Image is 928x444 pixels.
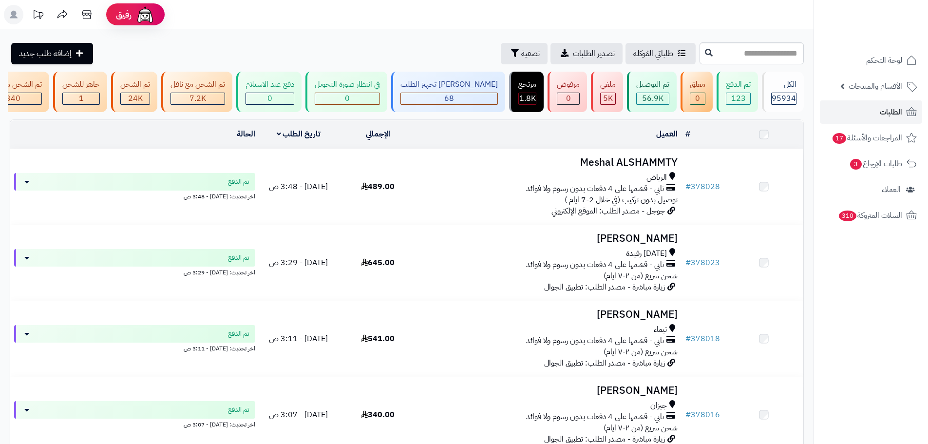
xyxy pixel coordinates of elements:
span: زيارة مباشرة - مصدر الطلب: تطبيق الجوال [544,357,665,369]
a: دفع عند الاستلام 0 [234,72,303,112]
span: تابي - قسّمها على 4 دفعات بدون رسوم ولا فوائد [526,411,664,423]
div: تم الدفع [726,79,751,90]
a: الطلبات [820,100,922,124]
span: 310 [838,210,857,222]
div: مرتجع [518,79,536,90]
span: لوحة التحكم [866,54,902,67]
div: تم الشحن [120,79,150,90]
div: 0 [557,93,579,104]
span: تم الدفع [228,329,249,339]
a: العميل [656,128,678,140]
span: # [685,181,691,193]
span: # [685,257,691,269]
a: ملغي 5K [589,72,625,112]
span: شحن سريع (من ٢-٧ ايام) [604,422,678,434]
div: دفع عند الاستلام [246,79,294,90]
div: [PERSON_NAME] تجهيز الطلب [400,79,498,90]
span: 0 [695,93,700,104]
span: الأقسام والمنتجات [849,79,902,93]
a: تم الشحن مع ناقل 7.2K [159,72,234,112]
a: مرفوض 0 [546,72,589,112]
div: 56882 [637,93,669,104]
div: 123 [726,93,750,104]
span: # [685,409,691,421]
a: الكل95934 [760,72,806,112]
a: #378023 [685,257,720,269]
div: 0 [690,93,705,104]
span: 123 [731,93,746,104]
span: 7.2K [189,93,206,104]
span: زيارة مباشرة - مصدر الطلب: تطبيق الجوال [544,281,665,293]
a: في انتظار صورة التحويل 0 [303,72,389,112]
span: [DATE] - 3:07 ص [269,409,328,421]
button: تصفية [501,43,548,64]
span: 0 [267,93,272,104]
a: الإجمالي [366,128,390,140]
div: 4991 [601,93,615,104]
span: [DATE] - 3:29 ص [269,257,328,269]
a: مرتجع 1.8K [507,72,546,112]
a: #378028 [685,181,720,193]
span: 68 [444,93,454,104]
span: 489.00 [361,181,395,193]
div: مرفوض [557,79,580,90]
span: تم الدفع [228,405,249,415]
a: تحديثات المنصة [26,5,50,27]
img: ai-face.png [135,5,155,24]
span: طلباتي المُوكلة [633,48,673,59]
a: لوحة التحكم [820,49,922,72]
a: معلق 0 [679,72,715,112]
h3: [PERSON_NAME] [421,309,678,320]
div: ملغي [600,79,616,90]
span: توصيل بدون تركيب (في خلال 2-7 ايام ) [565,194,678,206]
a: [PERSON_NAME] تجهيز الطلب 68 [389,72,507,112]
div: 0 [315,93,379,104]
div: 1828 [519,93,536,104]
span: 0 [345,93,350,104]
div: اخر تحديث: [DATE] - 3:07 ص [14,419,255,429]
span: الرياض [646,172,667,183]
div: معلق [690,79,705,90]
a: طلباتي المُوكلة [625,43,696,64]
span: [DATE] رفيدة [626,248,667,259]
span: تم الدفع [228,253,249,263]
h3: [PERSON_NAME] [421,233,678,244]
span: السلات المتروكة [838,209,902,222]
a: تاريخ الطلب [277,128,321,140]
a: العملاء [820,178,922,201]
h3: Meshal ALSHAMMTY [421,157,678,168]
a: # [685,128,690,140]
span: تيماء [654,324,667,335]
a: إضافة طلب جديد [11,43,93,64]
span: 3 [850,158,862,170]
span: تابي - قسّمها على 4 دفعات بدون رسوم ولا فوائد [526,259,664,270]
a: #378016 [685,409,720,421]
a: السلات المتروكة310 [820,204,922,227]
span: العملاء [882,183,901,196]
a: #378018 [685,333,720,345]
span: إضافة طلب جديد [19,48,72,59]
div: اخر تحديث: [DATE] - 3:48 ص [14,191,255,201]
span: 645.00 [361,257,395,269]
a: الحالة [237,128,255,140]
div: اخر تحديث: [DATE] - 3:11 ص [14,343,255,353]
div: اخر تحديث: [DATE] - 3:29 ص [14,267,255,277]
span: # [685,333,691,345]
div: الكل [771,79,796,90]
a: المراجعات والأسئلة17 [820,126,922,150]
div: تم التوصيل [636,79,669,90]
span: 340.00 [361,409,395,421]
span: تم الدفع [228,177,249,187]
div: 0 [246,93,294,104]
span: تصفية [521,48,540,59]
img: logo-2.png [862,7,919,28]
span: 95934 [772,93,796,104]
span: [DATE] - 3:48 ص [269,181,328,193]
a: تصدير الطلبات [550,43,623,64]
span: تابي - قسّمها على 4 دفعات بدون رسوم ولا فوائد [526,183,664,194]
div: تم الشحن مع ناقل [170,79,225,90]
span: الطلبات [880,105,902,119]
span: 340 [6,93,20,104]
div: 68 [401,93,497,104]
span: 17 [832,133,847,144]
